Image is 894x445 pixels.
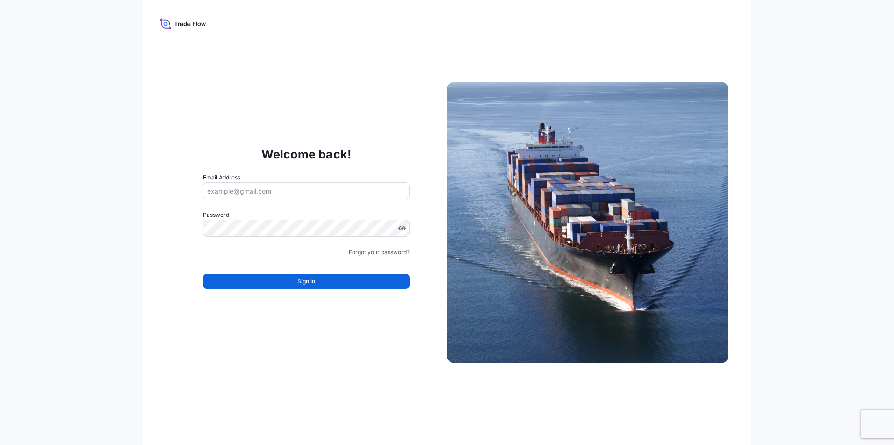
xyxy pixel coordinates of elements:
label: Password [203,210,410,220]
input: example@gmail.com [203,182,410,199]
button: Sign In [203,274,410,289]
a: Forgot your password? [349,248,410,257]
label: Email Address [203,173,240,182]
button: Show password [398,224,406,232]
img: Ship illustration [447,82,728,363]
p: Welcome back! [261,147,352,162]
span: Sign In [297,277,315,286]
